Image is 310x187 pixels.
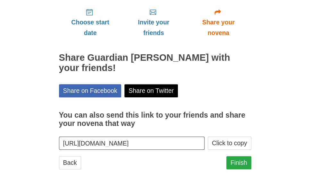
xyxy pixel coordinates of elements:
span: Share your novena [192,17,245,38]
a: Finish [226,156,251,169]
a: Share on Facebook [59,84,121,97]
h2: Share Guardian [PERSON_NAME] with your friends! [59,53,251,73]
button: Click to copy [208,137,251,150]
span: Invite your friends [128,17,179,38]
a: Back [59,156,81,169]
h3: You can also send this link to your friends and share your novena that way [59,111,251,128]
a: Share on Twitter [124,84,178,97]
a: Invite your friends [121,3,185,41]
a: Choose start date [59,3,122,41]
a: Share your novena [186,3,251,41]
span: Choose start date [65,17,115,38]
